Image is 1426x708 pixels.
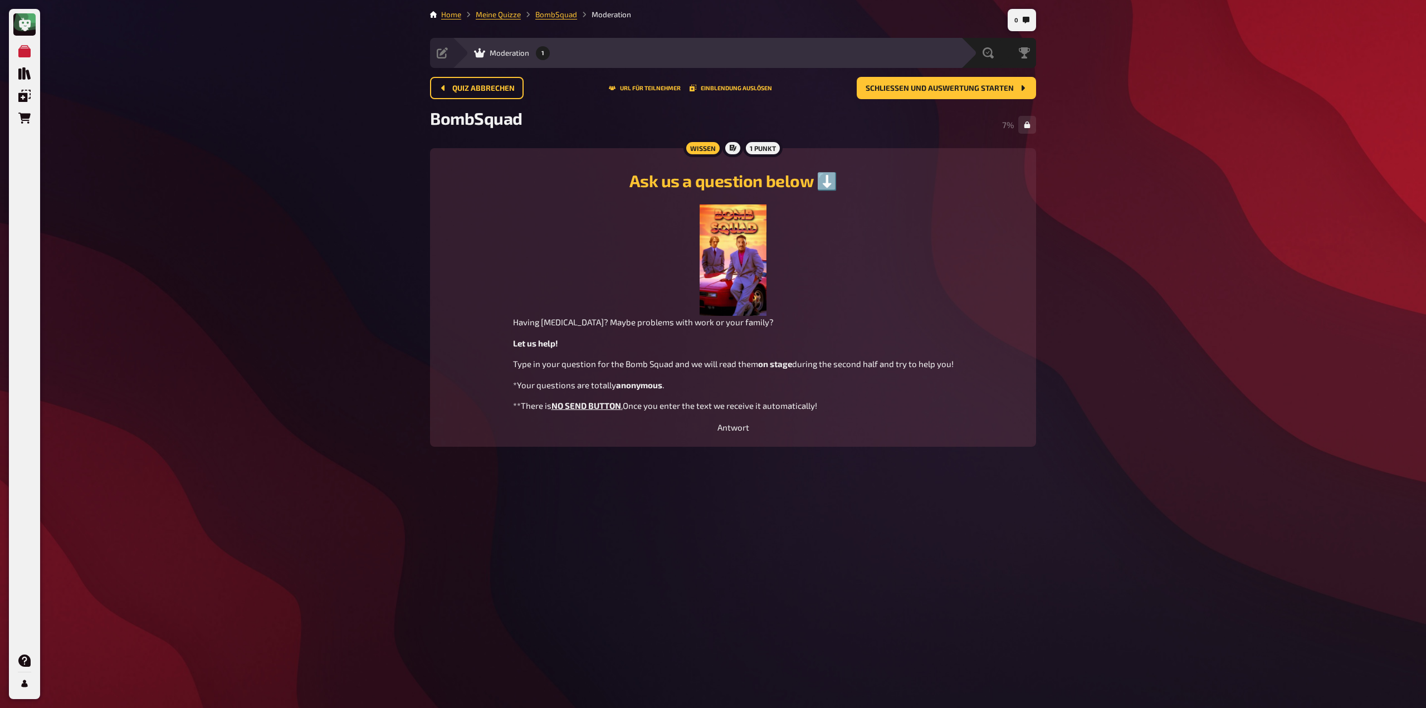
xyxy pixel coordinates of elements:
[461,9,521,20] li: Meine Quizze
[700,204,766,316] img: image
[857,77,1036,99] button: Schließen und Auswertung starten
[513,338,558,348] span: Let us help!
[534,44,552,62] button: 1
[662,380,664,390] span: .
[513,317,774,327] span: Having [MEDICAL_DATA]? Maybe problems with work or your family?
[609,85,681,91] button: URL für Teilnehmer
[541,50,544,56] span: 1
[690,85,772,91] button: Einblendung auslösen
[758,359,792,369] span: on stage
[623,401,817,411] span: Once you enter the text we receive it automatically!
[792,359,954,369] span: during the second half and try to help you!
[535,10,577,19] a: BombSquad
[430,77,524,99] button: Quiz abbrechen
[476,10,521,19] a: Meine Quizze
[866,85,1014,92] span: Schließen und Auswertung starten
[551,401,621,411] span: NO SEND BUTTON
[616,380,662,390] span: anonymous
[441,10,461,19] a: Home
[521,9,577,20] li: BombSquad
[1002,120,1014,130] span: 7 %
[513,380,616,390] span: *Your questions are totally
[490,48,529,57] span: Moderation
[621,401,623,411] span: .
[743,139,783,157] div: 1 Punkt
[1010,11,1034,29] button: 0
[441,9,461,20] li: Home
[452,85,515,92] span: Quiz abbrechen
[683,139,722,157] div: Wissen
[443,170,1023,191] h2: Ask us a question below ⬇️
[430,108,522,128] span: BombSquad
[513,401,551,411] span: **There is
[577,9,631,20] li: Moderation
[513,359,758,369] span: Type in your question for the Bomb Squad and we will read them
[443,421,1023,434] p: Antwort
